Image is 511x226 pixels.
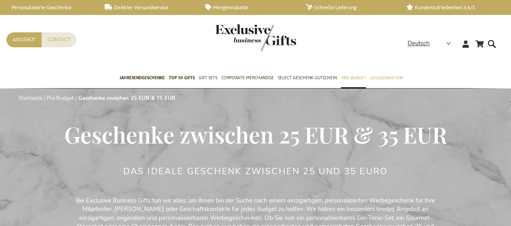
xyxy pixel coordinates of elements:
a: Kundenzufriedenheit 4,6/5 [406,4,494,11]
a: Angebot [6,32,42,47]
span: Deutsch [408,39,430,48]
a: Pro Budget [47,95,74,102]
span: Jahresendgeschenke [120,74,165,82]
h2: Das ideale Geschenk zwischen 25 und 35 Euro [123,167,388,176]
span: Gelegenheiten [370,74,402,82]
span: Corporate Merchandise [221,74,274,82]
div: Deutsch [408,39,456,48]
span: Gift Sets [199,74,217,82]
a: Direkter Versandservice [105,4,192,11]
a: store logo [215,24,256,51]
a: Personalisierte Geschenke [4,4,92,11]
strong: Geschenke zwischen 25 EUR & 35 EUR [78,95,175,102]
a: Schnelle Lieferung [306,4,393,11]
span: Select Geschenk Gutschein [278,74,337,82]
span: Geschenke zwischen 25 EUR & 35 EUR [64,119,447,149]
a: Mengenrabatte [205,4,293,11]
span: Pro Budget [341,74,366,82]
img: Exclusive Business gifts logo [215,24,296,51]
span: TOP 50 Gifts [169,74,195,82]
a: Contact [42,32,76,47]
a: Startseite [19,95,42,102]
